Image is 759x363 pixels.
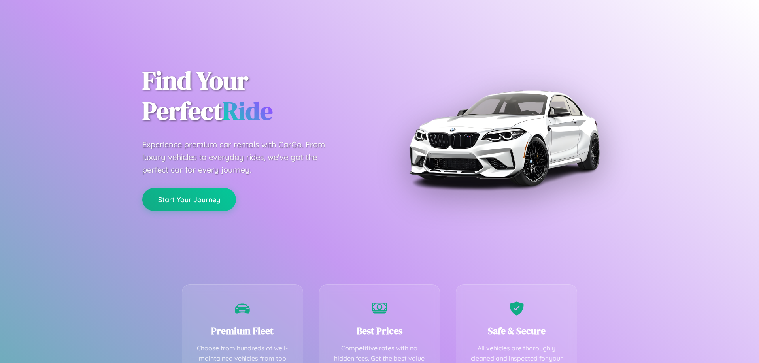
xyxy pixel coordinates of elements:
[331,324,428,337] h3: Best Prices
[142,66,368,126] h1: Find Your Perfect
[194,324,291,337] h3: Premium Fleet
[405,39,603,237] img: Premium BMW car rental vehicle
[142,138,340,176] p: Experience premium car rentals with CarGo. From luxury vehicles to everyday rides, we've got the ...
[142,188,236,211] button: Start Your Journey
[223,94,273,128] span: Ride
[468,324,565,337] h3: Safe & Secure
